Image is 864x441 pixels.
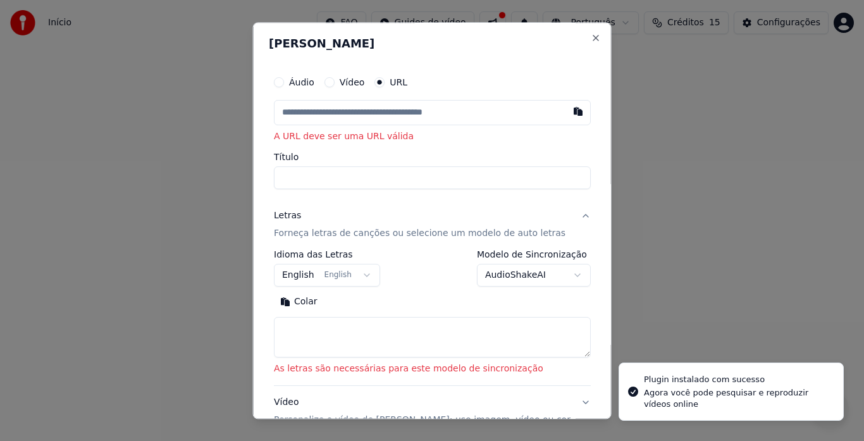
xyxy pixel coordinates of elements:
p: A URL deve ser uma URL válida [274,130,591,143]
p: Forneça letras de canções ou selecione um modelo de auto letras [274,228,565,240]
h2: [PERSON_NAME] [269,38,596,49]
label: Idioma das Letras [274,251,380,259]
button: Colar [274,292,324,313]
div: LetrasForneça letras de canções ou selecione um modelo de auto letras [274,251,591,386]
label: Áudio [289,78,314,87]
p: Personalize o vídeo de [PERSON_NAME]: use imagem, vídeo ou cor [274,414,571,427]
button: VídeoPersonalize o vídeo de [PERSON_NAME]: use imagem, vídeo ou cor [274,387,591,437]
p: As letras são necessárias para este modelo de sincronização [274,363,591,376]
label: Modelo de Sincronização [476,251,590,259]
label: URL [390,78,407,87]
button: LetrasForneça letras de canções ou selecione um modelo de auto letras [274,200,591,251]
label: Vídeo [339,78,364,87]
label: Título [274,153,591,162]
div: Letras [274,210,301,223]
div: Vídeo [274,397,571,427]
